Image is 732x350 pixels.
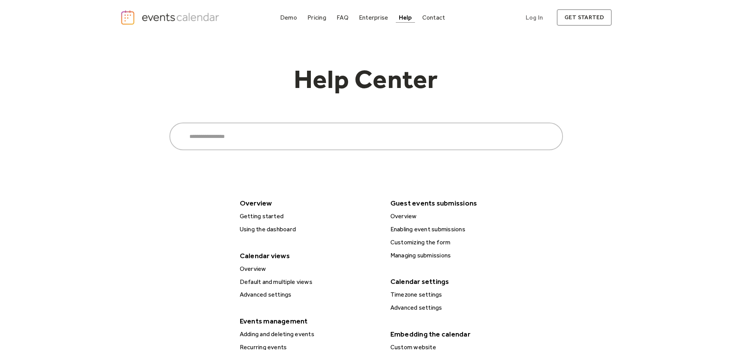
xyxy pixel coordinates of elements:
[387,303,532,313] a: Advanced settings
[387,211,532,221] a: Overview
[237,264,381,274] a: Overview
[237,224,381,234] div: Using the dashboard
[334,12,352,23] a: FAQ
[237,264,381,274] div: Overview
[359,15,388,20] div: Enterprise
[337,15,349,20] div: FAQ
[237,290,381,300] a: Advanced settings
[307,15,326,20] div: Pricing
[387,275,531,288] div: Calendar settings
[399,15,412,20] div: Help
[387,224,532,234] a: Enabling event submissions
[304,12,329,23] a: Pricing
[237,277,381,287] a: Default and multiple views
[387,237,532,247] a: Customizing the form
[259,66,474,100] h1: Help Center
[237,224,381,234] a: Using the dashboard
[277,12,300,23] a: Demo
[387,250,532,260] a: Managing submissions
[422,15,445,20] div: Contact
[237,211,381,221] div: Getting started
[518,9,551,26] a: Log In
[387,196,531,210] div: Guest events submissions
[236,249,380,262] div: Calendar views
[237,329,381,339] div: Adding and deleting events
[236,196,380,210] div: Overview
[396,12,415,23] a: Help
[280,15,297,20] div: Demo
[387,290,532,300] a: Timezone settings
[356,12,391,23] a: Enterprise
[387,327,531,341] div: Embedding the calendar
[557,9,612,26] a: get started
[236,314,380,328] div: Events management
[120,10,222,25] a: home
[237,329,381,339] a: Adding and deleting events
[237,211,381,221] a: Getting started
[237,290,381,300] div: Advanced settings
[419,12,448,23] a: Contact
[237,277,381,287] div: Default and multiple views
